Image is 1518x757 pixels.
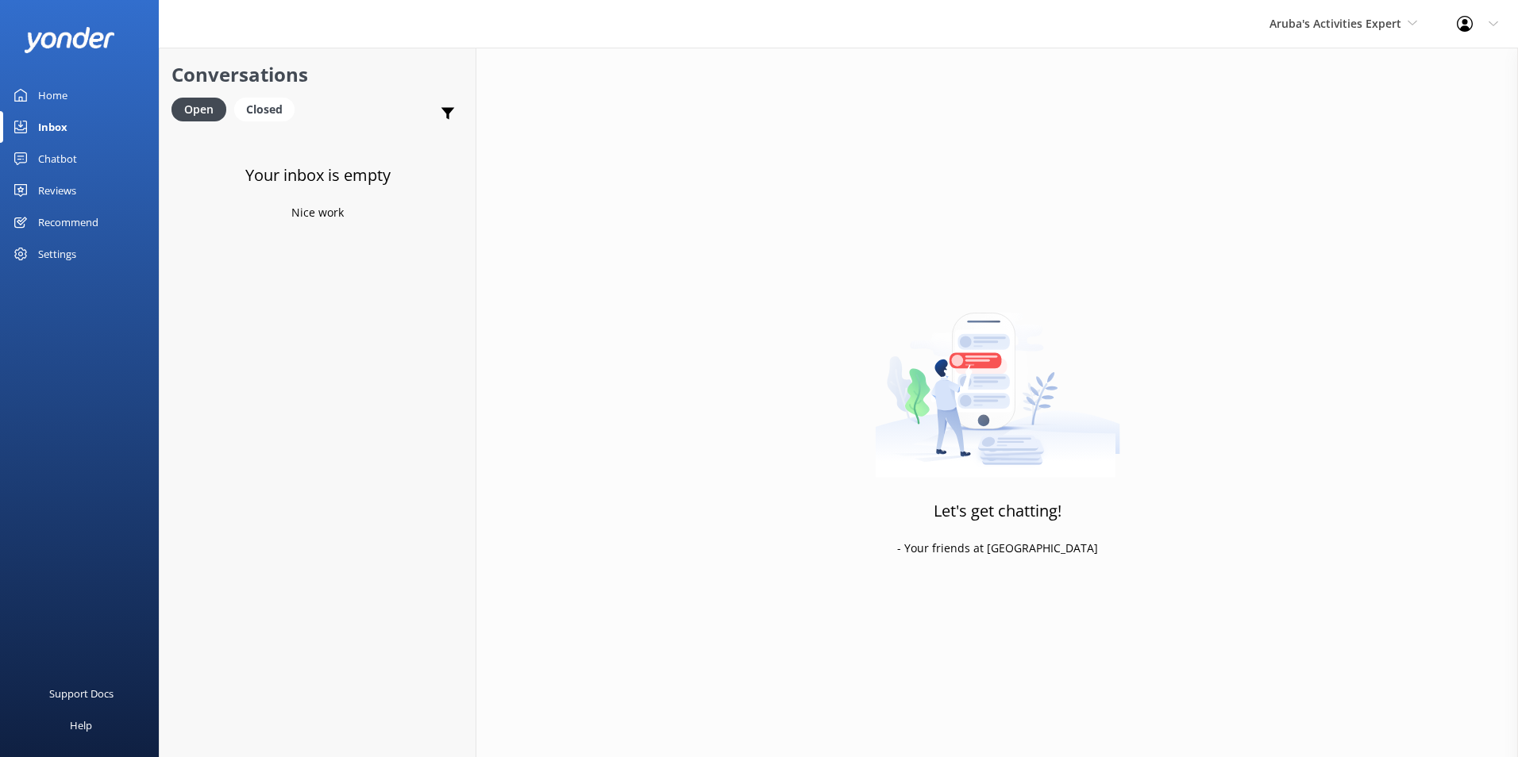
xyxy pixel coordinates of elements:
[38,238,76,270] div: Settings
[291,204,344,221] p: Nice work
[171,98,226,121] div: Open
[38,143,77,175] div: Chatbot
[245,163,391,188] h3: Your inbox is empty
[38,111,67,143] div: Inbox
[234,100,302,117] a: Closed
[234,98,295,121] div: Closed
[934,498,1061,524] h3: Let's get chatting!
[38,206,98,238] div: Recommend
[171,60,464,90] h2: Conversations
[171,100,234,117] a: Open
[70,709,92,741] div: Help
[38,79,67,111] div: Home
[1269,16,1401,31] span: Aruba's Activities Expert
[49,678,114,709] div: Support Docs
[24,27,115,53] img: yonder-white-logo.png
[38,175,76,206] div: Reviews
[897,540,1098,557] p: - Your friends at [GEOGRAPHIC_DATA]
[875,279,1120,478] img: artwork of a man stealing a conversation from at giant smartphone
